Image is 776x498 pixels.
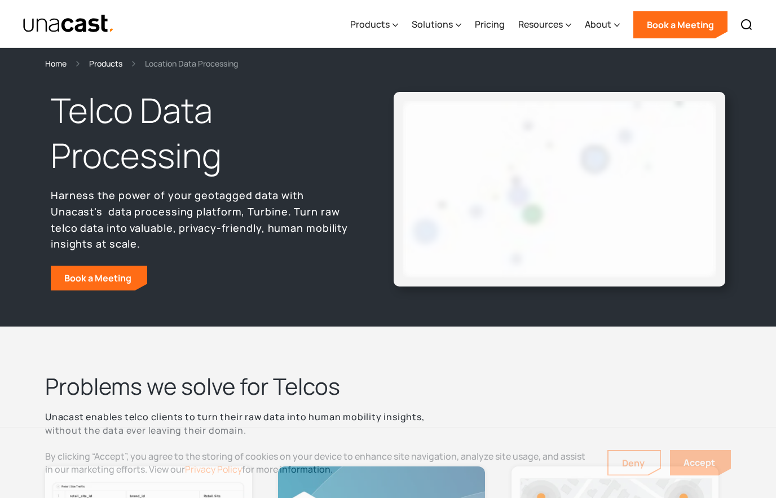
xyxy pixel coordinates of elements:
[45,450,590,475] div: By clicking “Accept”, you agree to the storing of cookies on your device to enhance site navigati...
[45,57,67,70] a: Home
[51,266,147,290] a: Book a Meeting
[633,11,727,38] a: Book a Meeting
[609,451,660,475] a: Deny
[350,17,390,31] div: Products
[350,2,398,48] div: Products
[412,2,461,48] div: Solutions
[23,14,114,34] a: home
[51,187,352,252] p: Harness the power of your geotagged data with Unacast's data processing platform, Turbine. Turn r...
[518,17,563,31] div: Resources
[740,18,753,32] img: Search icon
[518,2,571,48] div: Resources
[670,450,731,475] a: Accept
[45,372,731,401] h2: Problems we solve for Telcos
[185,463,242,475] a: Privacy Policy
[45,410,442,437] p: Unacast enables telco clients to turn their raw data into human mobility insights, without the da...
[51,88,352,178] h1: Telco Data Processing
[585,2,620,48] div: About
[23,14,114,34] img: Unacast text logo
[89,57,122,70] a: Products
[475,2,505,48] a: Pricing
[585,17,611,31] div: About
[145,57,238,70] div: Location Data Processing
[412,17,453,31] div: Solutions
